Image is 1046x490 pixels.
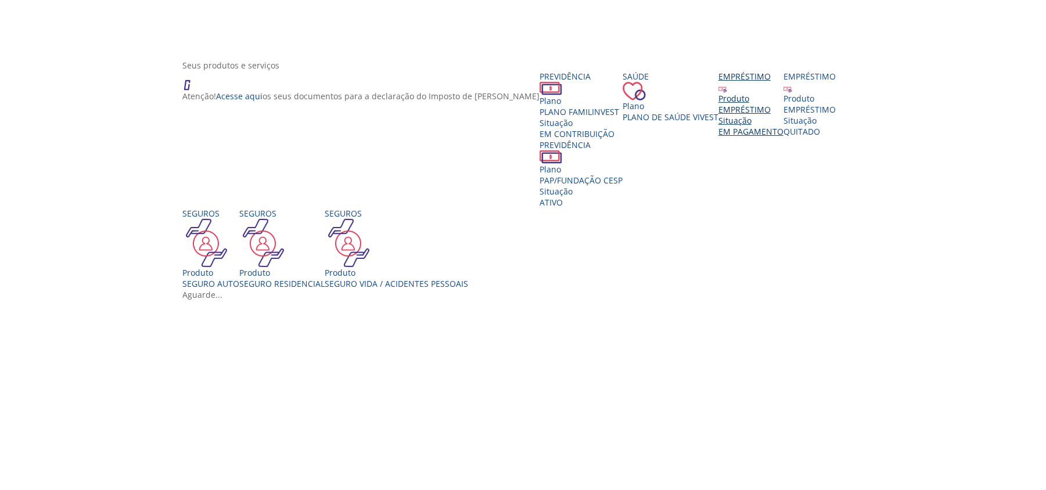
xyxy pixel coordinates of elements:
[182,208,239,219] div: Seguros
[623,100,718,111] div: Plano
[540,71,623,139] a: Previdência PlanoPLANO FAMILINVEST SituaçãoEM CONTRIBUIÇÃO
[540,197,563,208] span: Ativo
[783,115,836,126] div: Situação
[540,139,623,150] div: Previdência
[783,71,836,82] div: Empréstimo
[540,71,623,82] div: Previdência
[718,104,783,115] div: EMPRÉSTIMO
[182,219,231,267] img: ico_seguros.png
[783,93,836,104] div: Produto
[540,139,623,208] a: Previdência PlanoPAP/FUNDAÇÃO CESP SituaçãoAtivo
[783,104,836,115] div: EMPRÉSTIMO
[182,60,872,71] div: Seus produtos e serviços
[540,186,623,197] div: Situação
[718,71,783,137] a: Empréstimo Produto EMPRÉSTIMO Situação EM PAGAMENTO
[325,208,468,219] div: Seguros
[540,95,623,106] div: Plano
[540,117,623,128] div: Situação
[718,84,727,93] img: ico_emprestimo.svg
[182,60,872,300] section: <span lang="en" dir="ltr">ProdutosCard</span>
[718,93,783,104] div: Produto
[540,175,623,186] span: PAP/FUNDAÇÃO CESP
[540,82,562,95] img: ico_dinheiro.png
[325,208,468,289] a: Seguros Produto Seguro Vida / Acidentes Pessoais
[540,150,562,164] img: ico_dinheiro.png
[239,278,325,289] div: SEGURO RESIDENCIAL
[540,106,619,117] span: PLANO FAMILINVEST
[239,208,325,289] a: Seguros Produto SEGURO RESIDENCIAL
[182,289,872,300] div: Aguarde...
[718,71,783,82] div: Empréstimo
[182,208,239,289] a: Seguros Produto SEGURO AUTO
[182,267,239,278] div: Produto
[623,111,718,123] span: Plano de Saúde VIVEST
[540,128,614,139] span: EM CONTRIBUIÇÃO
[182,71,202,91] img: ico_atencao.png
[325,278,468,289] div: Seguro Vida / Acidentes Pessoais
[325,219,373,267] img: ico_seguros.png
[783,126,820,137] span: QUITADO
[540,164,623,175] div: Plano
[239,208,325,219] div: Seguros
[239,219,287,267] img: ico_seguros.png
[182,278,239,289] div: SEGURO AUTO
[623,71,718,82] div: Saúde
[718,115,783,126] div: Situação
[783,71,836,137] a: Empréstimo Produto EMPRÉSTIMO Situação QUITADO
[718,126,783,137] span: EM PAGAMENTO
[623,71,718,123] a: Saúde PlanoPlano de Saúde VIVEST
[783,84,792,93] img: ico_emprestimo.svg
[182,91,540,102] p: Atenção! os seus documentos para a declaração do Imposto de [PERSON_NAME]
[623,82,646,100] img: ico_coracao.png
[216,91,263,102] a: Acesse aqui
[239,267,325,278] div: Produto
[325,267,468,278] div: Produto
